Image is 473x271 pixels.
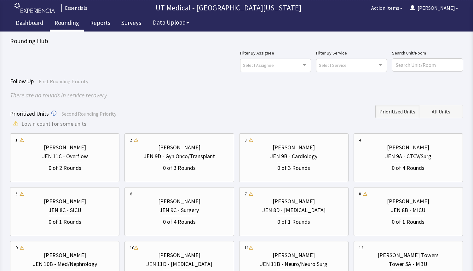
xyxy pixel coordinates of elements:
label: Filter By Service [316,49,387,57]
div: [PERSON_NAME] [44,251,86,260]
div: [PERSON_NAME] Towers [378,251,439,260]
span: First Rounding Priority [39,78,88,84]
div: 0 of 1 Rounds [49,216,81,226]
div: 2 [130,137,132,143]
div: Essentials [61,4,87,12]
a: Reports [85,16,115,32]
div: JEN 9C - Surgery [159,206,199,215]
div: 0 of 1 Rounds [277,216,310,226]
button: Prioritized Units [375,105,419,118]
span: Prioritized Units [379,108,415,115]
img: experiencia_logo.png [14,3,55,13]
div: [PERSON_NAME] [158,251,200,260]
div: JEN 9D - Gyn Onco/Transplant [144,152,215,161]
div: 3 [245,137,247,143]
button: Action Items [367,2,406,14]
div: 9 [15,245,18,251]
button: All Units [419,105,463,118]
div: 11 [245,245,249,251]
div: JEN 9B - Cardiology [270,152,317,161]
a: Rounding [50,16,84,32]
div: [PERSON_NAME] [158,197,200,206]
div: 0 of 2 Rounds [49,162,81,172]
div: JEN 11B - Neuro/Neuro Surg [260,260,327,268]
div: 0 of 4 Rounds [392,162,424,172]
div: [PERSON_NAME] [44,143,86,152]
div: [PERSON_NAME] [273,143,315,152]
a: Surveys [117,16,146,32]
div: [PERSON_NAME] [44,197,86,206]
label: Filter By Assignee [240,49,311,57]
div: Tower 5A - MBU [389,260,427,268]
div: [PERSON_NAME] [387,143,429,152]
div: Follow Up [10,77,463,86]
div: 7 [245,191,247,197]
span: Select Assignee [243,61,274,69]
div: 5 [15,191,18,197]
a: Dashboard [11,16,48,32]
span: All Units [432,108,450,115]
div: JEN 9A - CTCV/Surg [385,152,431,161]
div: [PERSON_NAME] [273,197,315,206]
div: 0 of 3 Rounds [277,162,310,172]
p: UT Medical - [GEOGRAPHIC_DATA][US_STATE] [90,3,367,13]
div: 12 [359,245,363,251]
button: [PERSON_NAME] [406,2,462,14]
div: [PERSON_NAME] [387,197,429,206]
label: Search Unit/Room [392,49,463,57]
div: Rounding Hub [10,37,463,45]
div: [PERSON_NAME] [273,251,315,260]
div: 0 of 4 Rounds [163,216,196,226]
span: Second Rounding Priority [61,111,116,117]
div: 10 [130,245,134,251]
div: JEN 8C - SICU [49,206,81,215]
span: Low n count for some units [21,119,86,128]
div: There are no rounds in service recovery [10,91,463,100]
input: Search Unit/Room [392,59,463,71]
div: JEN 8D - [MEDICAL_DATA] [262,206,326,215]
div: JEN 11D - [MEDICAL_DATA] [146,260,212,268]
div: 0 of 3 Rounds [163,162,196,172]
button: Data Upload [149,17,193,28]
span: Select Service [319,61,347,69]
div: [PERSON_NAME] [158,143,200,152]
div: JEN 8B - MICU [391,206,425,215]
div: JEN 10B - Med/Nephrology [33,260,97,268]
div: 4 [359,137,361,143]
div: JEN 11C - Overflow [42,152,88,161]
div: 1 [15,137,18,143]
span: Prioritized Units [10,110,49,117]
div: 8 [359,191,361,197]
div: 6 [130,191,132,197]
div: 0 of 1 Rounds [392,216,424,226]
